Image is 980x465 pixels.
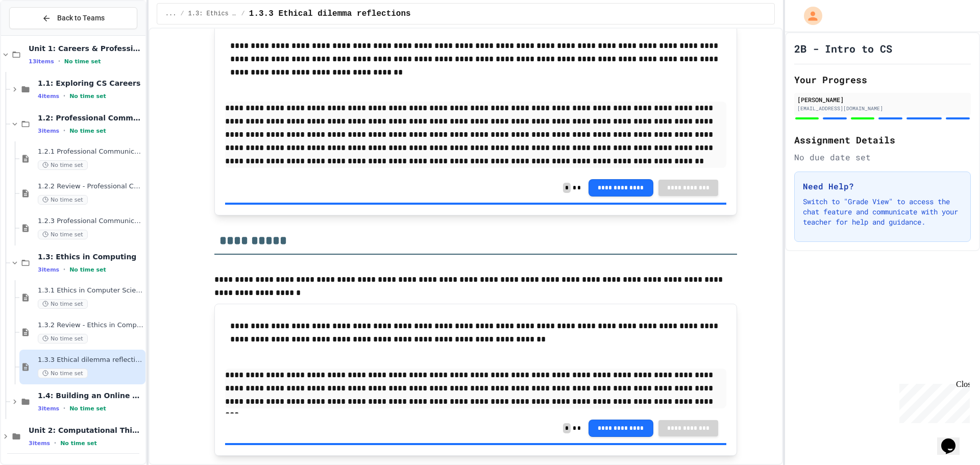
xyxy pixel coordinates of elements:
[57,13,105,23] span: Back to Teams
[188,10,237,18] span: 1.3: Ethics in Computing
[64,58,101,65] span: No time set
[793,4,825,28] div: My Account
[937,424,970,455] iframe: chat widget
[803,197,962,227] p: Switch to "Grade View" to access the chat feature and communicate with your teacher for help and ...
[38,128,59,134] span: 3 items
[63,92,65,100] span: •
[38,148,143,156] span: 1.2.1 Professional Communication
[38,369,88,378] span: No time set
[797,105,968,112] div: [EMAIL_ADDRESS][DOMAIN_NAME]
[69,93,106,100] span: No time set
[29,426,143,435] span: Unit 2: Computational Thinking & Problem-Solving
[63,404,65,412] span: •
[794,41,892,56] h1: 2B - Intro to CS
[38,334,88,344] span: No time set
[895,380,970,423] iframe: chat widget
[29,440,50,447] span: 3 items
[249,8,411,20] span: 1.3.3 Ethical dilemma reflections
[797,95,968,104] div: [PERSON_NAME]
[38,356,143,364] span: 1.3.3 Ethical dilemma reflections
[60,440,97,447] span: No time set
[38,79,143,88] span: 1.1: Exploring CS Careers
[794,133,971,147] h2: Assignment Details
[54,439,56,447] span: •
[165,10,177,18] span: ...
[38,266,59,273] span: 3 items
[38,405,59,412] span: 3 items
[794,72,971,87] h2: Your Progress
[63,265,65,274] span: •
[38,113,143,123] span: 1.2: Professional Communication
[38,299,88,309] span: No time set
[69,266,106,273] span: No time set
[29,58,54,65] span: 13 items
[38,93,59,100] span: 4 items
[38,252,143,261] span: 1.3: Ethics in Computing
[4,4,70,65] div: Chat with us now!Close
[29,44,143,53] span: Unit 1: Careers & Professionalism
[38,321,143,330] span: 1.3.2 Review - Ethics in Computer Science
[241,10,245,18] span: /
[38,160,88,170] span: No time set
[9,7,137,29] button: Back to Teams
[38,391,143,400] span: 1.4: Building an Online Presence
[38,195,88,205] span: No time set
[63,127,65,135] span: •
[69,405,106,412] span: No time set
[38,286,143,295] span: 1.3.1 Ethics in Computer Science
[38,182,143,191] span: 1.2.2 Review - Professional Communication
[794,151,971,163] div: No due date set
[180,10,184,18] span: /
[38,217,143,226] span: 1.2.3 Professional Communication Challenge
[803,180,962,192] h3: Need Help?
[69,128,106,134] span: No time set
[38,230,88,239] span: No time set
[58,57,60,65] span: •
